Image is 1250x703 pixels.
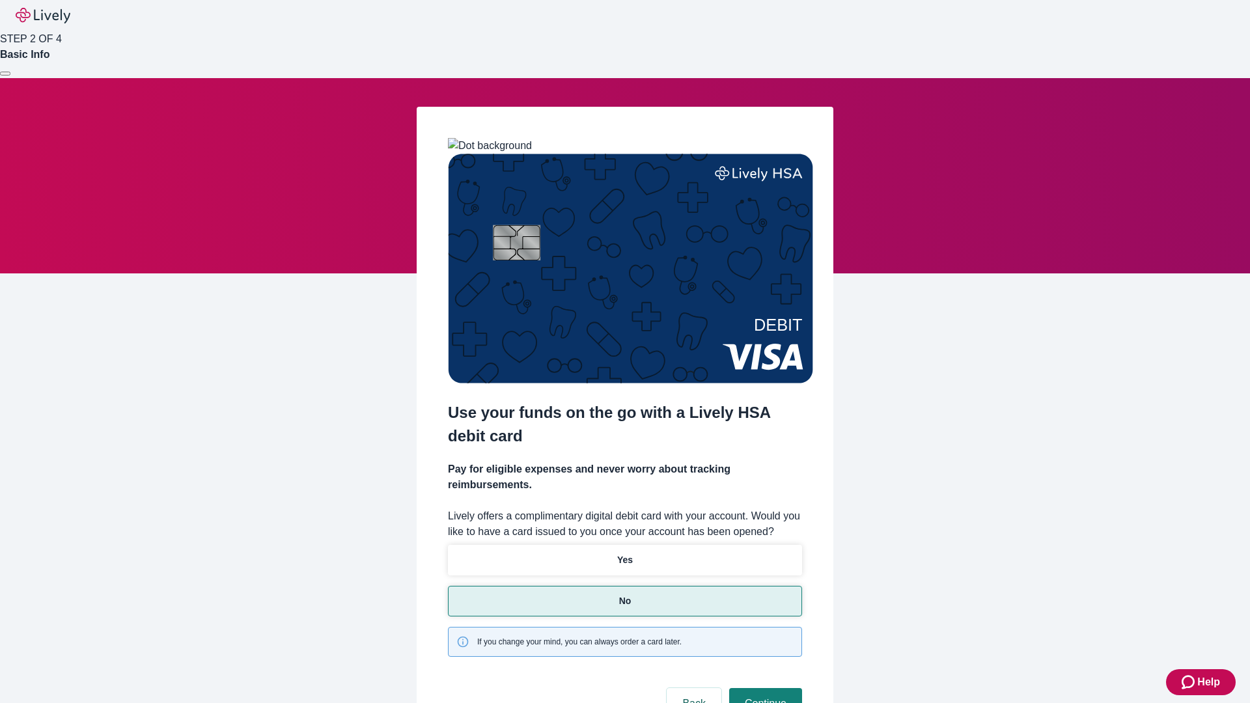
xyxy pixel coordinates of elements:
p: No [619,594,632,608]
img: Dot background [448,138,532,154]
h4: Pay for eligible expenses and never worry about tracking reimbursements. [448,462,802,493]
button: Yes [448,545,802,575]
span: If you change your mind, you can always order a card later. [477,636,682,648]
button: No [448,586,802,616]
button: Zendesk support iconHelp [1166,669,1236,695]
svg: Zendesk support icon [1182,674,1197,690]
img: Debit card [448,154,813,383]
h2: Use your funds on the go with a Lively HSA debit card [448,401,802,448]
label: Lively offers a complimentary digital debit card with your account. Would you like to have a card... [448,508,802,540]
span: Help [1197,674,1220,690]
img: Lively [16,8,70,23]
p: Yes [617,553,633,567]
